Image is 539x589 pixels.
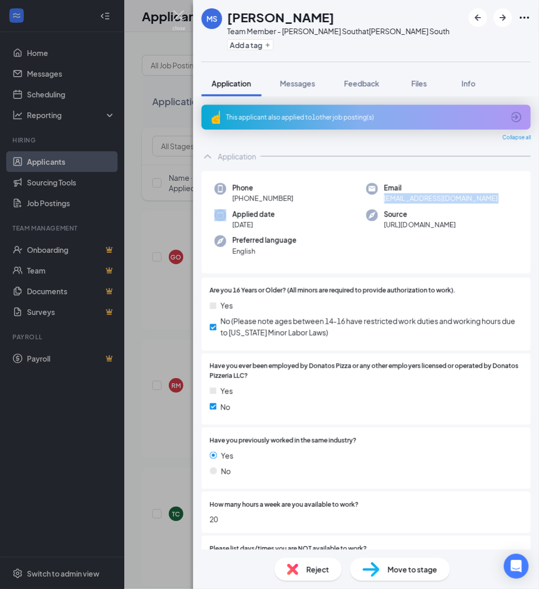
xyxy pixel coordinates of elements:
div: Team Member - [PERSON_NAME] South at [PERSON_NAME] South [227,26,449,36]
span: Yes [221,385,233,397]
span: [URL][DOMAIN_NAME] [384,220,456,230]
span: Files [411,79,427,88]
button: PlusAdd a tag [227,39,273,50]
span: 20 [210,513,522,525]
span: Application [212,79,251,88]
span: Info [462,79,476,88]
span: Messages [280,79,315,88]
span: No [221,465,231,477]
span: Yes [221,300,233,311]
span: No (Please note ages between 14-16 have restricted work duties and working hours due to [US_STATE... [221,315,522,338]
svg: ArrowCircle [510,111,522,123]
span: [EMAIL_ADDRESS][DOMAIN_NAME] [384,193,498,204]
h1: [PERSON_NAME] [227,8,334,26]
span: Have you ever been employed by Donatos Pizza or any other employers licensed or operated by Donat... [210,362,522,381]
span: Reject [307,564,329,575]
button: ArrowRight [493,8,512,27]
span: Collapse all [502,134,531,142]
div: Application [218,151,256,162]
span: Feedback [344,79,380,88]
span: Have you previously worked in the same industry? [210,436,357,446]
svg: Plus [265,42,271,48]
span: [PHONE_NUMBER] [232,193,294,204]
span: Yes [221,450,234,461]
span: [DATE] [232,220,275,230]
div: MS [207,13,217,24]
div: This applicant also applied to 1 other job posting(s) [226,113,504,122]
span: English [232,246,297,256]
span: Are you 16 Years or Older? (All minors are required to provide authorization to work). [210,286,455,296]
span: How many hours a week are you available to work? [210,500,359,510]
span: Move to stage [388,564,438,575]
button: ArrowLeftNew [469,8,487,27]
svg: ChevronUp [201,150,214,163]
span: Please list days/times you are NOT available to work? [210,544,367,554]
span: Source [384,209,456,220]
span: Email [384,183,498,193]
span: Applied date [232,209,275,220]
div: Open Intercom Messenger [504,554,529,579]
span: Preferred language [232,235,297,246]
svg: ArrowLeftNew [472,11,484,24]
svg: ArrowRight [497,11,509,24]
svg: Ellipses [518,11,531,24]
span: Phone [232,183,294,193]
span: No [221,401,230,412]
